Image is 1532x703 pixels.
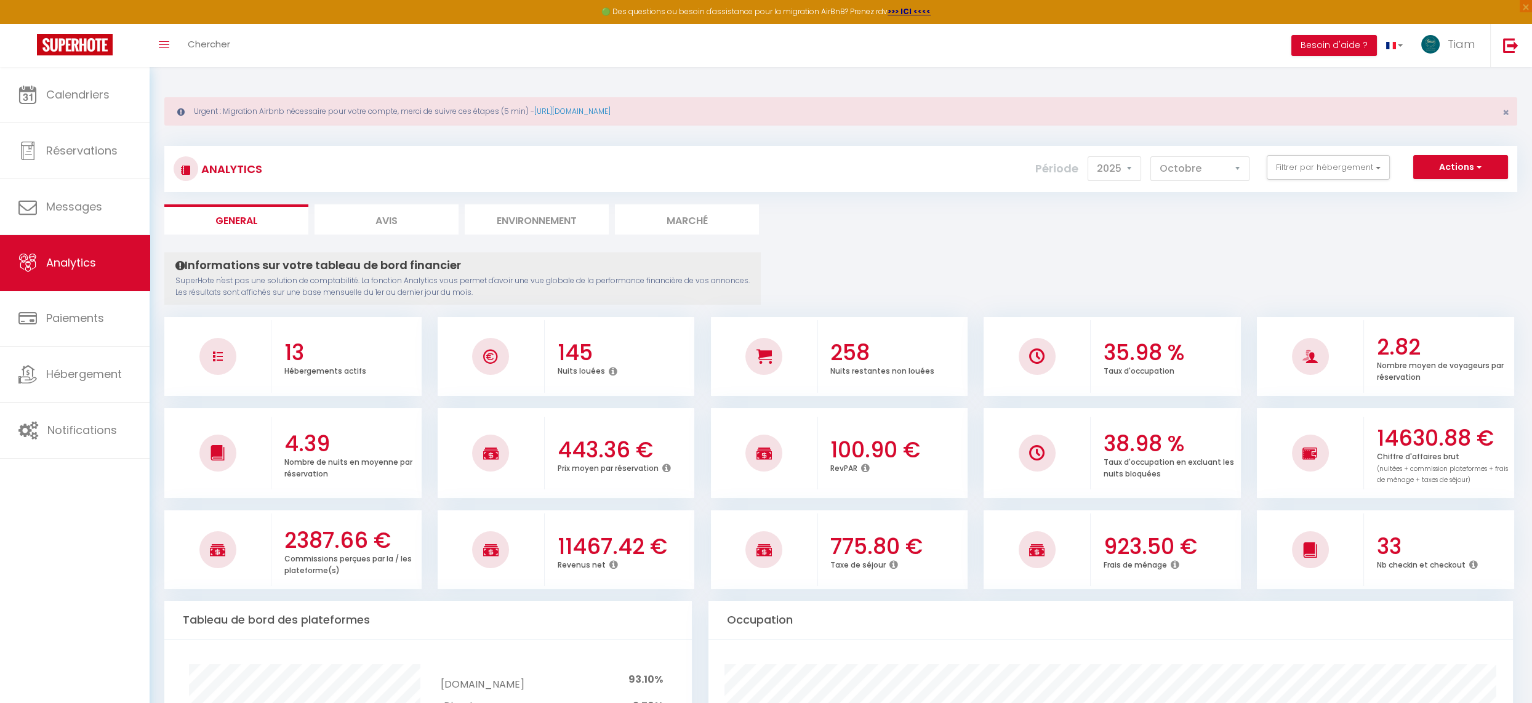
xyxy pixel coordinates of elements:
[47,422,117,438] span: Notifications
[441,664,524,696] td: [DOMAIN_NAME]
[284,363,366,376] p: Hébergements actifs
[46,310,104,326] span: Paiements
[1104,363,1174,376] p: Taux d'occupation
[558,534,692,560] h3: 11467.42 €
[1377,425,1511,451] h3: 14630.88 €
[1502,107,1509,118] button: Close
[284,340,419,366] h3: 13
[1104,454,1234,479] p: Taux d'occupation en excluant les nuits bloquées
[558,437,692,463] h3: 443.36 €
[315,204,459,235] li: Avis
[830,437,965,463] h3: 100.90 €
[175,275,750,299] p: SuperHote n'est pas une solution de comptabilité. La fonction Analytics vous permet d'avoir une v...
[46,143,118,158] span: Réservations
[46,87,110,102] span: Calendriers
[1104,557,1167,570] p: Frais de ménage
[888,6,931,17] a: >>> ICI <<<<
[708,601,1514,640] div: Occupation
[534,106,611,116] a: [URL][DOMAIN_NAME]
[1104,534,1238,560] h3: 923.50 €
[830,557,886,570] p: Taxe de séjour
[198,155,262,183] h3: Analytics
[830,460,857,473] p: RevPAR
[46,199,102,214] span: Messages
[830,534,965,560] h3: 775.80 €
[175,259,750,272] h4: Informations sur votre tableau de bord financier
[1035,155,1078,182] label: Période
[188,38,230,50] span: Chercher
[1421,35,1440,54] img: ...
[1029,445,1045,460] img: NO IMAGE
[1377,449,1508,485] p: Chiffre d'affaires brut
[558,340,692,366] h3: 145
[1377,334,1511,360] h3: 2.82
[1413,155,1508,180] button: Actions
[1302,446,1318,460] img: NO IMAGE
[37,34,113,55] img: Super Booking
[46,255,96,270] span: Analytics
[1412,24,1490,67] a: ... Tiam
[1448,36,1475,52] span: Tiam
[1291,35,1377,56] button: Besoin d'aide ?
[164,601,692,640] div: Tableau de bord des plateformes
[164,97,1517,126] div: Urgent : Migration Airbnb nécessaire pour votre compte, merci de suivre ces étapes (5 min) -
[284,431,419,457] h3: 4.39
[615,204,759,235] li: Marché
[830,340,965,366] h3: 258
[284,528,419,553] h3: 2387.66 €
[1503,38,1518,53] img: logout
[46,366,122,382] span: Hébergement
[558,363,605,376] p: Nuits louées
[284,454,412,479] p: Nombre de nuits en moyenne par réservation
[558,557,606,570] p: Revenus net
[284,551,412,576] p: Commissions perçues par la / les plateforme(s)
[213,351,223,361] img: NO IMAGE
[1377,358,1504,382] p: Nombre moyen de voyageurs par réservation
[830,363,934,376] p: Nuits restantes non louées
[1104,340,1238,366] h3: 35.98 %
[178,24,239,67] a: Chercher
[1377,557,1466,570] p: Nb checkin et checkout
[1267,155,1390,180] button: Filtrer par hébergement
[164,204,308,235] li: General
[465,204,609,235] li: Environnement
[558,460,659,473] p: Prix moyen par réservation
[628,672,663,686] span: 93.10%
[1377,534,1511,560] h3: 33
[1104,431,1238,457] h3: 38.98 %
[1377,464,1508,485] span: (nuitées + commission plateformes + frais de ménage + taxes de séjour)
[1502,105,1509,120] span: ×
